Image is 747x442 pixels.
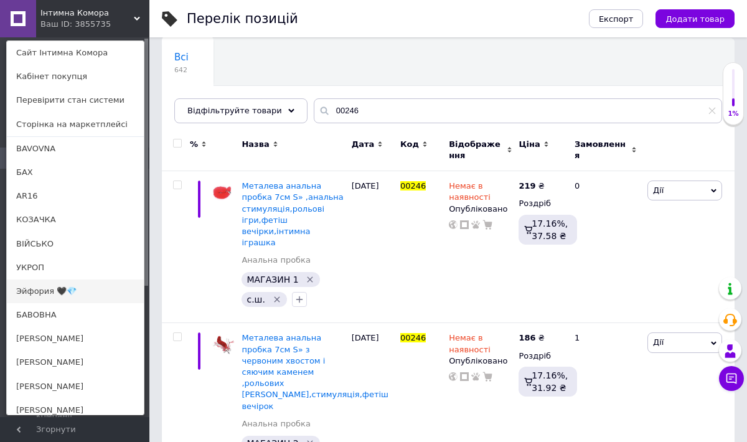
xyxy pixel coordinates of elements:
b: 219 [519,181,535,190]
a: БАВОВНА [7,303,144,327]
a: BAVOVNA [7,137,144,161]
span: Всі [174,52,189,63]
a: [PERSON_NAME] [7,398,144,422]
a: Анальна пробка [242,418,310,430]
a: ВІЙСЬКО [7,232,144,256]
span: Немає в наявності [449,333,491,357]
a: [PERSON_NAME] [7,375,144,398]
span: Ціна [519,139,540,150]
b: 186 [519,333,535,342]
div: Ваш ID: 3855735 [40,19,93,30]
span: Замовлення [575,139,628,161]
a: Анальна пробка [242,255,310,266]
a: УКРОП [7,256,144,280]
span: 00246 [400,333,426,342]
a: БАХ [7,161,144,184]
span: Назва [242,139,269,150]
input: Пошук по назві позиції, артикулу і пошуковим запитам [314,98,722,123]
span: Дії [653,337,664,347]
span: МАГАЗИН 1 [247,275,298,284]
span: 17.16%, 31.92 ₴ [532,370,568,393]
a: AR16 [7,184,144,208]
a: Перевірити стан системи [7,88,144,112]
button: Додати товар [655,9,735,28]
span: Експорт [599,14,634,24]
div: ₴ [519,332,544,344]
div: Опубліковано [449,355,512,367]
div: Роздріб [519,350,564,362]
div: 0 [567,171,644,323]
button: Експорт [589,9,644,28]
div: 1% [723,110,743,118]
div: ₴ [519,181,544,192]
span: Відображення [449,139,504,161]
svg: Видалити мітку [305,275,315,284]
a: Металева анальна пробка 7см S» ,анальна стимуляція,рольові ігри,фетіш вечірки,інтимна іграшка [242,181,343,247]
a: Эйфория 🖤💎 [7,280,144,303]
span: Код [400,139,419,150]
span: Інтимна Комора [40,7,134,19]
span: 00246 [400,181,426,190]
button: Чат з покупцем [719,366,744,391]
div: [DATE] [349,171,397,323]
img: Металлическая анальная пробка 7см S" с красным хвостом и сияющим камнем ,ролевых игр,стимуляция,ф... [212,332,235,356]
span: % [190,139,198,150]
a: [PERSON_NAME] [7,327,144,350]
span: Додати товар [665,14,725,24]
a: Сайт Інтимна Комора [7,41,144,65]
img: Металлическая анальная пробка 7см S" ,анальная стимуляция,ролевые игры,фетиш вечеринки,интимная и... [212,181,235,204]
span: Немає в наявності [449,181,491,205]
span: 17.16%, 37.58 ₴ [532,219,568,241]
a: Кабінет покупця [7,65,144,88]
div: Перелік позицій [187,12,298,26]
a: КОЗАЧКА [7,208,144,232]
span: 642 [174,65,189,75]
span: Відфільтруйте товари [187,106,282,115]
div: Роздріб [519,198,564,209]
a: Сторінка на маркетплейсі [7,113,144,136]
span: с.ш. [247,294,265,304]
span: Дії [653,186,664,195]
a: Металева анальна пробка 7см S» з червоним хвостом і сяючим каменем ,рольових [PERSON_NAME],стимул... [242,333,388,410]
svg: Видалити мітку [272,294,282,304]
span: Дата [352,139,375,150]
div: Опубліковано [449,204,512,215]
a: [PERSON_NAME] [7,350,144,374]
